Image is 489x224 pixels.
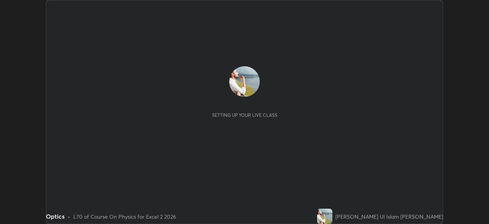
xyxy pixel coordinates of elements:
[73,213,176,221] div: L70 of Course On Physics for Excel 2 2026
[212,112,277,118] div: Setting up your live class
[317,209,332,224] img: 8542fd9634654b18b5ab1538d47c8f9c.jpg
[229,66,260,97] img: 8542fd9634654b18b5ab1538d47c8f9c.jpg
[335,213,443,221] div: [PERSON_NAME] Ul Islam [PERSON_NAME]
[46,212,65,221] div: Optics
[68,213,70,221] div: •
